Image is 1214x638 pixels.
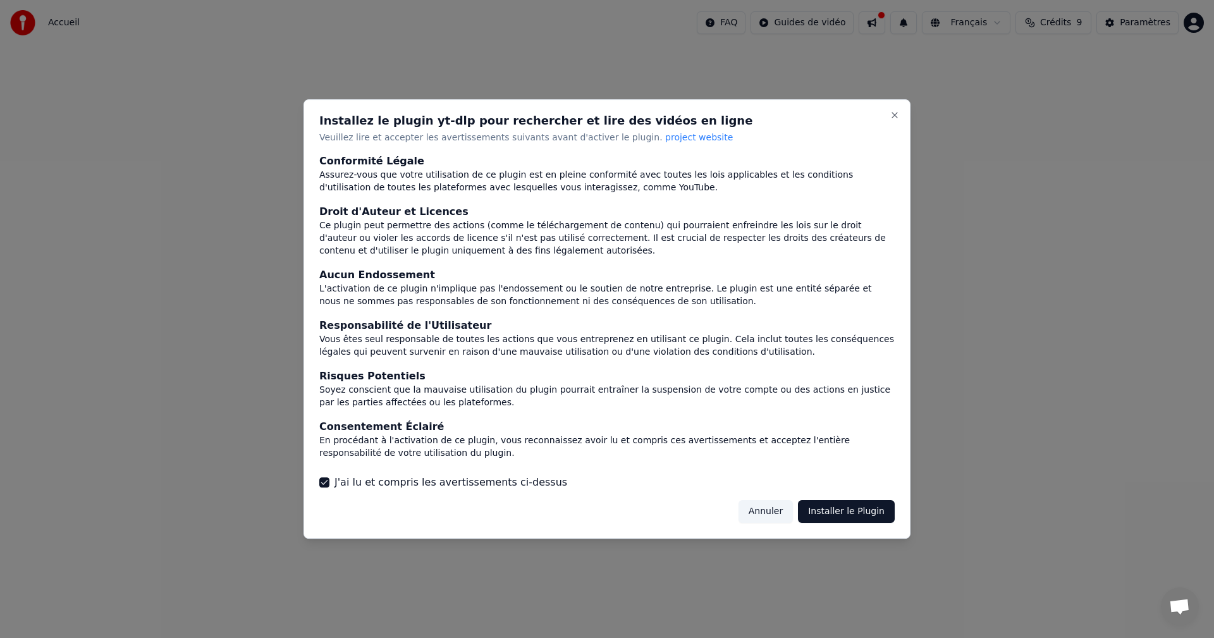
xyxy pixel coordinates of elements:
span: project website [665,132,733,142]
button: Installer le Plugin [798,500,895,523]
div: Soyez conscient que la mauvaise utilisation du plugin pourrait entraîner la suspension de votre c... [319,384,895,409]
div: Assurez-vous que votre utilisation de ce plugin est en pleine conformité avec toutes les lois app... [319,169,895,195]
div: L'activation de ce plugin n'implique pas l'endossement ou le soutien de notre entreprise. Le plug... [319,283,895,309]
label: J'ai lu et compris les avertissements ci-dessus [334,475,567,490]
div: Ce plugin peut permettre des actions (comme le téléchargement de contenu) qui pourraient enfreind... [319,220,895,258]
div: Droit d'Auteur et Licences [319,205,895,220]
div: En procédant à l'activation de ce plugin, vous reconnaissez avoir lu et compris ces avertissement... [319,434,895,460]
div: Conformité Légale [319,154,895,169]
div: Aucun Endossement [319,268,895,283]
div: Vous êtes seul responsable de toutes les actions que vous entreprenez en utilisant ce plugin. Cel... [319,333,895,359]
p: Veuillez lire et accepter les avertissements suivants avant d'activer le plugin. [319,132,895,144]
button: Annuler [739,500,793,523]
div: Consentement Éclairé [319,419,895,434]
h2: Installez le plugin yt-dlp pour rechercher et lire des vidéos en ligne [319,115,895,126]
div: Responsabilité de l'Utilisateur [319,318,895,333]
div: Risques Potentiels [319,369,895,384]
